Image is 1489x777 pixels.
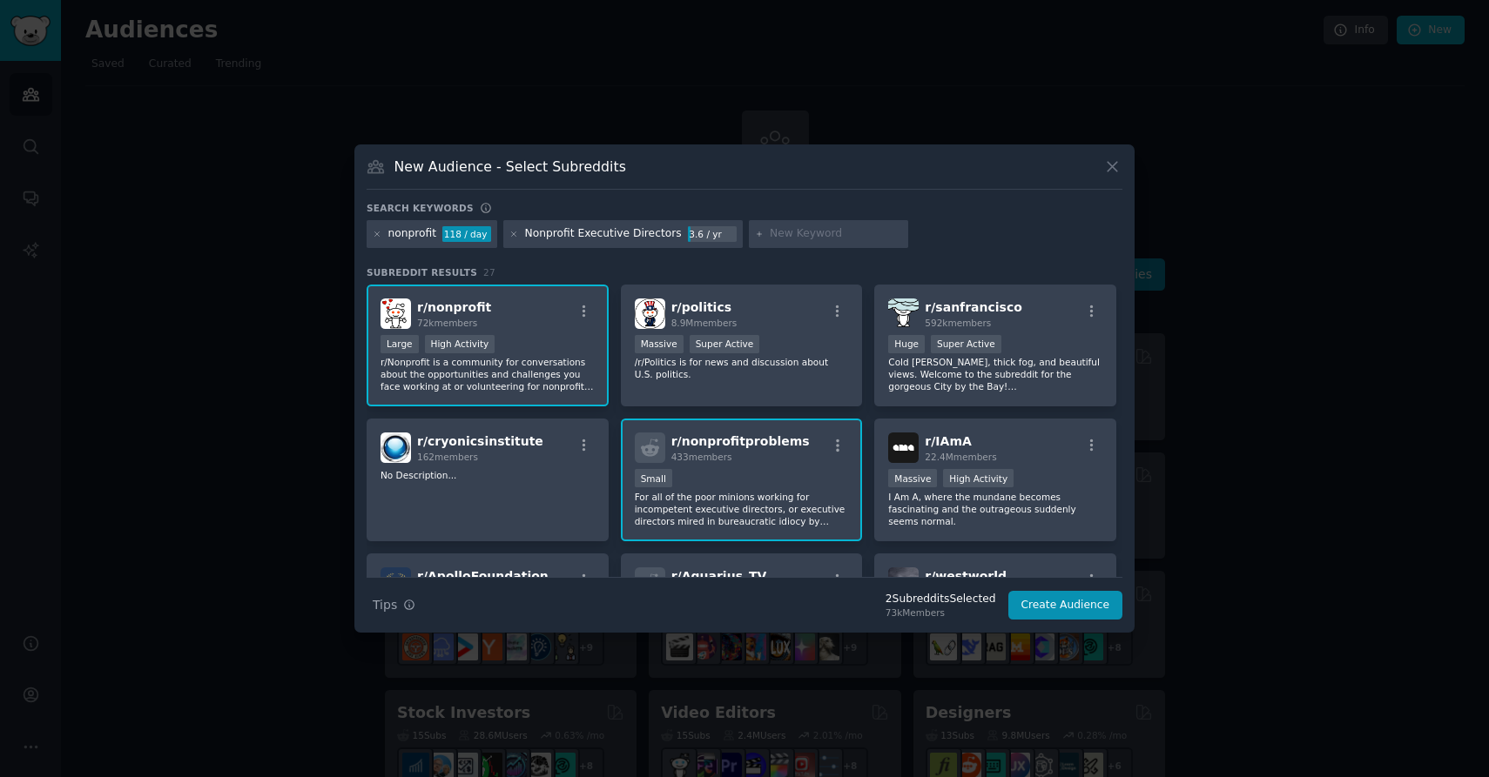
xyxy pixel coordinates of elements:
[671,452,732,462] span: 433 members
[388,226,437,242] div: nonprofit
[635,298,665,329] img: politics
[671,434,810,448] span: r/ nonprofitproblems
[943,469,1014,487] div: High Activity
[635,356,849,380] p: /r/Politics is for news and discussion about U.S. politics.
[381,432,411,463] img: cryonicsinstitute
[688,226,737,242] div: 3.6 / yr
[442,226,491,242] div: 118 / day
[417,452,478,462] span: 162 members
[367,266,477,278] span: Subreddit Results
[770,226,902,242] input: New Keyword
[381,356,595,392] p: r/Nonprofit is a community for conversations about the opportunities and challenges you face work...
[671,569,767,583] span: r/ Aquarius_TV
[367,590,421,620] button: Tips
[886,592,996,607] div: 2 Subreddit s Selected
[886,606,996,619] div: 73k Members
[931,335,1001,353] div: Super Active
[925,452,996,462] span: 22.4M members
[671,300,731,314] span: r/ politics
[888,469,937,487] div: Massive
[381,298,411,329] img: nonprofit
[417,318,477,328] span: 72k members
[381,335,419,353] div: Large
[381,469,595,481] p: No Description...
[925,318,991,328] span: 592k members
[525,226,682,242] div: Nonprofit Executive Directors
[417,300,491,314] span: r/ nonprofit
[483,267,495,278] span: 27
[925,434,972,448] span: r/ IAmA
[888,567,919,598] img: westworld
[417,434,543,448] span: r/ cryonicsinstitute
[888,432,919,463] img: IAmA
[925,300,1022,314] span: r/ sanfrancisco
[690,335,760,353] div: Super Active
[888,335,925,353] div: Huge
[1008,591,1123,620] button: Create Audience
[394,157,626,176] h3: New Audience - Select Subreddits
[925,569,1007,583] span: r/ westworld
[417,569,549,583] span: r/ ApolloFoundation
[425,335,495,353] div: High Activity
[381,567,411,598] img: ApolloFoundation
[888,356,1102,392] p: Cold [PERSON_NAME], thick fog, and beautiful views. Welcome to the subreddit for the gorgeous Cit...
[373,596,397,614] span: Tips
[635,469,672,487] div: Small
[635,491,849,527] p: For all of the poor minions working for incompetent executive directors, or executive directors m...
[671,318,738,328] span: 8.9M members
[888,298,919,329] img: sanfrancisco
[888,491,1102,527] p: I Am A, where the mundane becomes fascinating and the outrageous suddenly seems normal.
[635,335,684,353] div: Massive
[367,202,474,214] h3: Search keywords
